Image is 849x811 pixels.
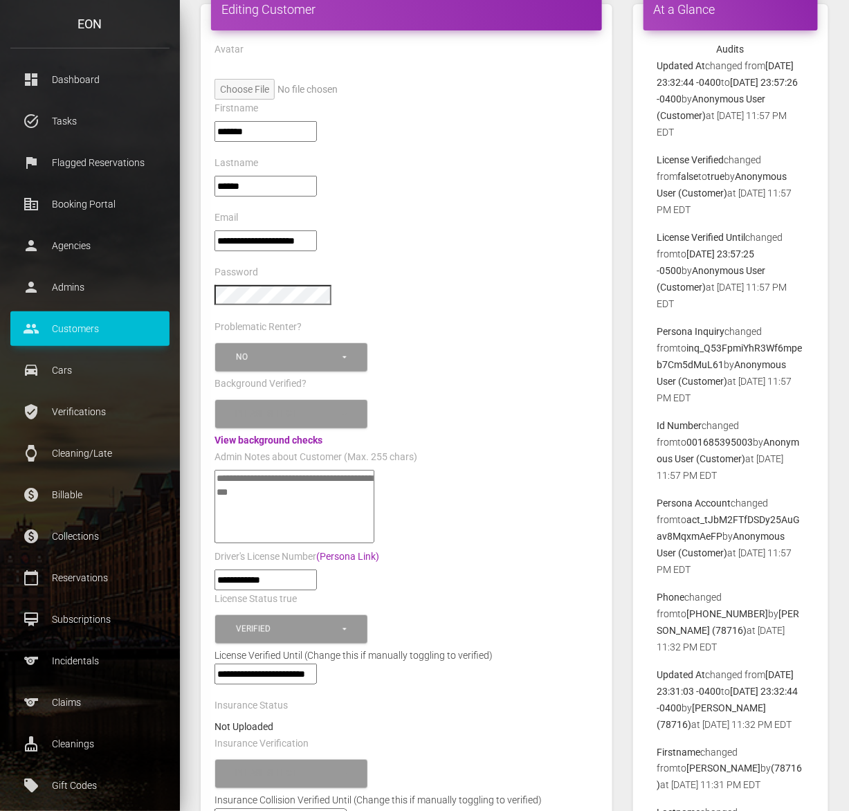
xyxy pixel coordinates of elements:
a: drive_eta Cars [10,353,170,388]
b: Persona Account [657,498,731,509]
strong: Audits [717,44,745,55]
a: paid Billable [10,477,170,512]
p: Cleanings [21,733,159,754]
label: Insurance Verification [214,737,309,751]
label: Firstname [214,102,258,116]
b: 001685395003 [687,437,754,448]
b: [PERSON_NAME] (78716) [657,702,767,730]
p: Reservations [21,567,159,588]
button: Please select [215,760,367,788]
a: verified_user Verifications [10,394,170,429]
p: Verifications [21,401,159,422]
b: License Verified Until [657,232,746,243]
p: Gift Codes [21,775,159,796]
b: true [708,171,725,182]
b: false [678,171,699,182]
strong: Not Uploaded [214,721,273,732]
p: Dashboard [21,69,159,90]
div: Please select [236,768,340,780]
p: Claims [21,692,159,713]
button: Please select [215,400,367,428]
div: No [236,352,340,363]
p: Cleaning/Late [21,443,159,464]
a: person Admins [10,270,170,304]
b: Updated At [657,669,706,680]
a: task_alt Tasks [10,104,170,138]
b: inq_Q53FpmiYhR3Wf6mpeb7Cm5dMuL61 [657,343,803,370]
p: changed from to by at [DATE] 11:57 PM EDT [657,57,804,140]
a: sports Incidentals [10,644,170,678]
b: License Verified [657,154,724,165]
label: Email [214,211,238,225]
p: changed from to by at [DATE] 11:57 PM EDT [657,417,804,484]
h4: At a Glance [654,1,807,18]
div: Verified [236,623,340,635]
a: View background checks [214,435,322,446]
b: Anonymous User (Customer) [657,93,766,121]
p: changed from to by at [DATE] 11:57 PM EDT [657,495,804,578]
div: Please select [236,408,340,420]
p: Tasks [21,111,159,131]
button: Verified [215,615,367,644]
label: Background Verified? [214,377,307,391]
b: Anonymous User (Customer) [657,265,766,293]
b: [DATE] 23:57:25 -0500 [657,248,755,276]
p: Collections [21,526,159,547]
p: Customers [21,318,159,339]
label: License Status true [214,592,297,606]
label: Password [214,266,258,280]
p: changed from to by at [DATE] 11:31 PM EDT [657,744,804,794]
a: watch Cleaning/Late [10,436,170,471]
p: Admins [21,277,159,298]
p: changed from to by at [DATE] 11:32 PM EDT [657,666,804,733]
div: License Verified Until (Change this if manually toggling to verified) [204,647,609,664]
b: Updated At [657,60,706,71]
label: Admin Notes about Customer (Max. 255 chars) [214,450,417,464]
a: local_offer Gift Codes [10,768,170,803]
p: Booking Portal [21,194,159,215]
p: changed from to by at [DATE] 11:57 PM EDT [657,152,804,218]
a: card_membership Subscriptions [10,602,170,637]
b: Persona Inquiry [657,326,725,337]
b: Firstname [657,747,701,758]
b: Phone [657,592,685,603]
p: changed from to by at [DATE] 11:57 PM EDT [657,323,804,406]
p: Cars [21,360,159,381]
a: cleaning_services Cleanings [10,727,170,761]
b: [PERSON_NAME] [687,763,761,774]
p: Subscriptions [21,609,159,630]
a: flag Flagged Reservations [10,145,170,180]
label: Avatar [214,43,244,57]
a: person Agencies [10,228,170,263]
p: Billable [21,484,159,505]
div: Insurance Collision Verified Until (Change this if manually toggling to verified) [204,792,552,809]
a: calendar_today Reservations [10,561,170,595]
a: paid Collections [10,519,170,554]
p: changed from to by at [DATE] 11:32 PM EDT [657,589,804,655]
p: changed from to by at [DATE] 11:57 PM EDT [657,229,804,312]
label: Problematic Renter? [214,320,302,334]
p: Agencies [21,235,159,256]
b: [PHONE_NUMBER] [687,608,769,619]
a: (Persona Link) [316,551,379,562]
h4: Editing Customer [221,1,592,18]
p: Incidentals [21,650,159,671]
a: dashboard Dashboard [10,62,170,97]
label: Insurance Status [214,699,288,713]
b: act_tJbM2FTfDSDy25AuGav8MqxmAeFP [657,514,801,542]
label: Lastname [214,156,258,170]
label: Driver's License Number [214,550,379,564]
p: Flagged Reservations [21,152,159,173]
b: Id Number [657,420,702,431]
a: corporate_fare Booking Portal [10,187,170,221]
button: No [215,343,367,372]
a: sports Claims [10,685,170,720]
a: people Customers [10,311,170,346]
